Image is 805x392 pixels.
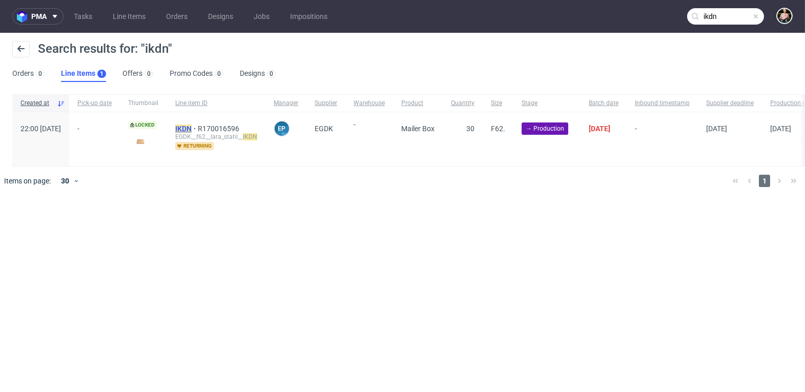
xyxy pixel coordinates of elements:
span: [DATE] [589,125,610,133]
span: [DATE] [706,125,727,133]
span: Pick-up date [77,99,112,108]
a: Designs0 [240,66,276,82]
span: returning [175,142,214,150]
mark: IKDN [243,133,257,140]
a: IKDN [175,125,198,133]
a: R170016596 [198,125,241,133]
span: Items on page: [4,176,51,186]
span: Locked [128,121,157,129]
span: Product [401,99,435,108]
div: 30 [55,174,73,188]
div: 0 [147,70,151,77]
div: 0 [270,70,273,77]
a: Orders0 [12,66,45,82]
figcaption: EP [275,121,289,136]
span: Supplier deadline [706,99,754,108]
button: pma [12,8,64,25]
span: - [77,125,112,154]
a: Promo Codes0 [170,66,223,82]
span: Thumbnail [128,99,159,108]
span: Supplier [315,99,337,108]
span: F62. [491,125,505,133]
span: 30 [466,125,474,133]
a: Orders [160,8,194,25]
img: version_two_editor_design [128,135,153,149]
span: Mailer Box [401,125,435,133]
a: Line Items1 [61,66,106,82]
span: Size [491,99,505,108]
span: Batch date [589,99,618,108]
span: - [354,120,385,154]
span: Created at [20,99,53,108]
div: EGDK__f62__lara_stahl__ [175,133,257,141]
span: Line item ID [175,99,257,108]
span: Warehouse [354,99,385,108]
span: 22:00 [DATE] [20,125,61,133]
span: Stage [522,99,572,108]
span: EGDK [315,125,333,133]
mark: IKDN [175,125,192,133]
span: Inbound timestamp [635,99,690,108]
span: Manager [274,99,298,108]
a: Impositions [284,8,334,25]
span: Search results for: "ikdn" [38,42,172,56]
span: pma [31,13,47,20]
img: Marta Tomaszewska [777,9,792,23]
div: 0 [38,70,42,77]
span: [DATE] [770,125,791,133]
a: Tasks [68,8,98,25]
span: - [635,125,690,154]
img: logo [17,11,31,23]
a: Line Items [107,8,152,25]
div: 0 [217,70,221,77]
span: 1 [759,175,770,187]
a: Designs [202,8,239,25]
a: Offers0 [122,66,153,82]
div: 1 [100,70,104,77]
a: Jobs [247,8,276,25]
span: → Production [526,124,564,133]
span: Quantity [451,99,474,108]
